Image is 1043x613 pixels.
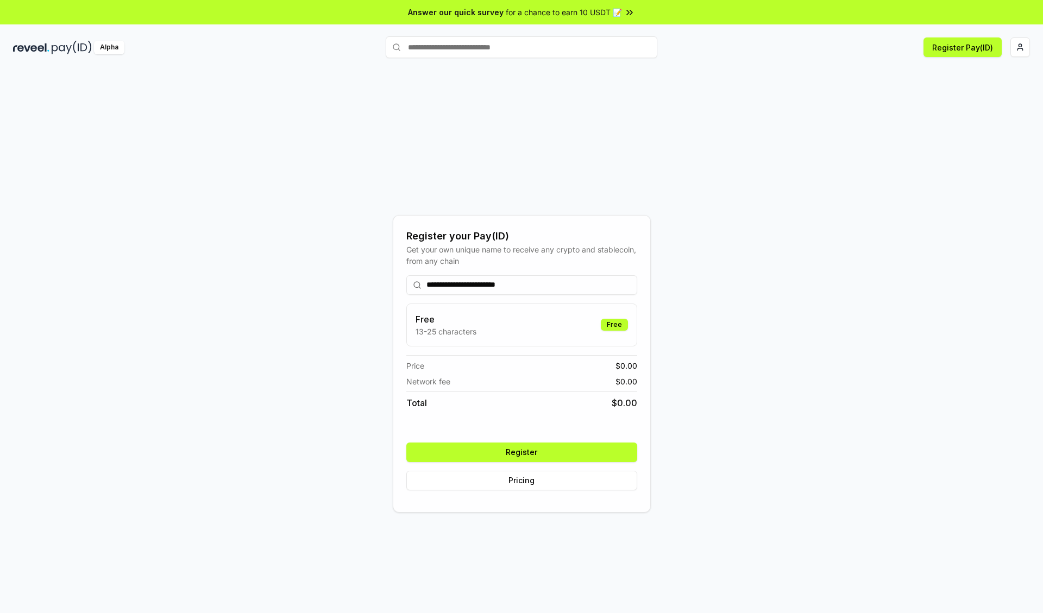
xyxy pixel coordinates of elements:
[601,319,628,331] div: Free
[506,7,622,18] span: for a chance to earn 10 USDT 📝
[406,360,424,371] span: Price
[408,7,504,18] span: Answer our quick survey
[416,313,476,326] h3: Free
[923,37,1002,57] button: Register Pay(ID)
[615,360,637,371] span: $ 0.00
[406,244,637,267] div: Get your own unique name to receive any crypto and stablecoin, from any chain
[52,41,92,54] img: pay_id
[406,229,637,244] div: Register your Pay(ID)
[612,396,637,409] span: $ 0.00
[13,41,49,54] img: reveel_dark
[406,471,637,490] button: Pricing
[406,443,637,462] button: Register
[406,376,450,387] span: Network fee
[406,396,427,409] span: Total
[94,41,124,54] div: Alpha
[416,326,476,337] p: 13-25 characters
[615,376,637,387] span: $ 0.00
